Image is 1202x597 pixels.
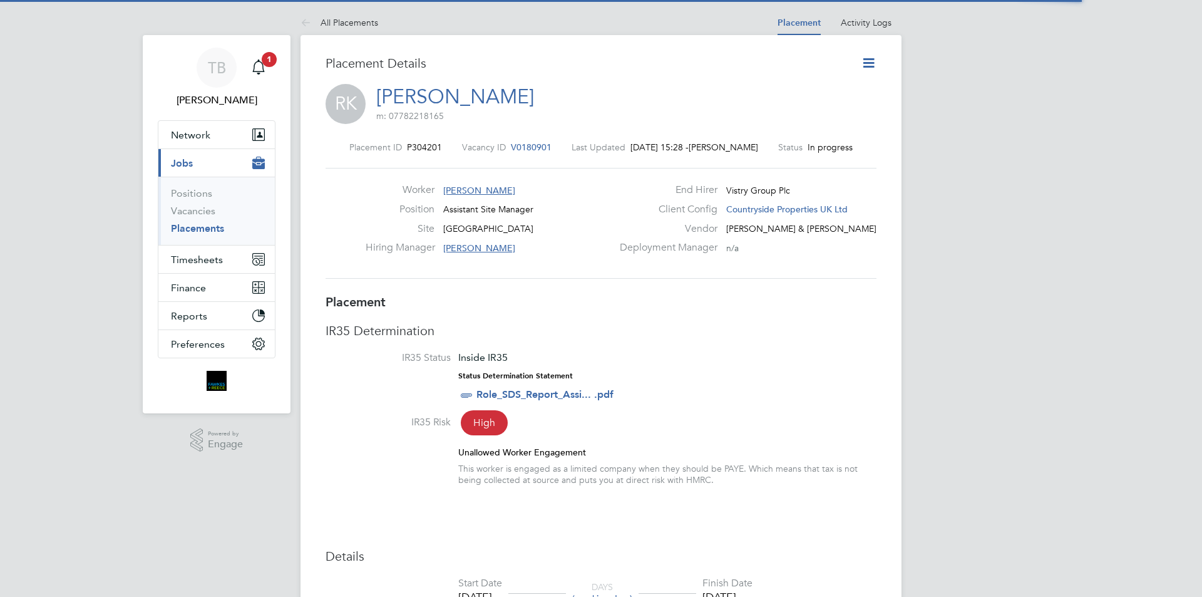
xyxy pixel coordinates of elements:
[458,577,502,590] div: Start Date
[841,17,891,28] a: Activity Logs
[612,203,717,216] label: Client Config
[366,241,434,254] label: Hiring Manager
[143,35,290,413] nav: Main navigation
[171,205,215,217] a: Vacancies
[326,84,366,124] span: RK
[171,310,207,322] span: Reports
[326,294,386,309] b: Placement
[158,246,275,273] button: Timesheets
[158,177,275,245] div: Jobs
[208,428,243,439] span: Powered by
[158,48,275,108] a: TB[PERSON_NAME]
[702,577,753,590] div: Finish Date
[630,142,689,153] span: [DATE] 15:28 -
[208,439,243,450] span: Engage
[778,142,803,153] label: Status
[262,52,277,67] span: 1
[407,142,442,153] span: P304201
[349,142,402,153] label: Placement ID
[476,388,614,400] a: Role_SDS_Report_Assi... .pdf
[458,463,876,485] div: This worker is engaged as a limited company when they should be PAYE. Which means that tax is not...
[158,121,275,148] button: Network
[458,371,573,380] strong: Status Determination Statement
[171,338,225,350] span: Preferences
[326,548,876,564] h3: Details
[366,203,434,216] label: Position
[443,242,515,254] span: [PERSON_NAME]
[726,185,790,196] span: Vistry Group Plc
[246,48,271,88] a: 1
[376,85,534,109] a: [PERSON_NAME]
[726,223,908,234] span: [PERSON_NAME] & [PERSON_NAME] Limited
[612,222,717,236] label: Vendor
[443,204,533,215] span: Assistant Site Manager
[778,18,821,28] a: Placement
[326,351,451,365] label: IR35 Status
[171,157,193,169] span: Jobs
[612,184,717,197] label: End Hirer
[726,204,848,215] span: Countryside Properties UK Ltd
[158,93,275,108] span: Tegan Bligh
[511,142,552,153] span: V0180901
[462,142,506,153] label: Vacancy ID
[572,142,625,153] label: Last Updated
[366,222,434,236] label: Site
[171,222,224,234] a: Placements
[171,254,223,266] span: Timesheets
[171,129,210,141] span: Network
[326,416,451,429] label: IR35 Risk
[461,410,508,435] span: High
[171,282,206,294] span: Finance
[207,371,227,391] img: bromak-logo-retina.png
[612,241,717,254] label: Deployment Manager
[158,371,275,391] a: Go to home page
[376,110,444,122] span: m: 07782218165
[208,60,226,76] span: TB
[190,428,244,452] a: Powered byEngage
[158,149,275,177] button: Jobs
[326,55,842,71] h3: Placement Details
[158,330,275,358] button: Preferences
[158,302,275,330] button: Reports
[326,323,876,339] h3: IR35 Determination
[300,17,378,28] a: All Placements
[726,242,739,254] span: n/a
[158,274,275,301] button: Finance
[808,142,853,153] span: In progress
[366,184,434,197] label: Worker
[443,223,533,234] span: [GEOGRAPHIC_DATA]
[689,142,758,153] span: [PERSON_NAME]
[458,351,508,363] span: Inside IR35
[171,187,212,199] a: Positions
[443,185,515,196] span: [PERSON_NAME]
[458,447,876,458] div: Unallowed Worker Engagement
